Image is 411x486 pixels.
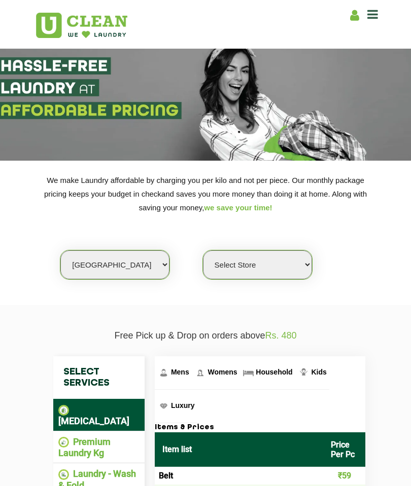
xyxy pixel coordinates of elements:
[265,330,297,341] span: Rs. 480
[311,368,326,376] span: Kids
[58,436,140,459] li: Premium Laundry Kg
[323,467,365,485] td: ₹59
[58,405,69,416] img: Dry Cleaning
[155,467,323,485] td: Belt
[256,368,292,376] span: Household
[157,366,170,379] img: Mens
[171,401,195,409] span: Luxury
[157,400,170,413] img: Luxury
[171,368,189,376] span: Mens
[323,432,365,467] th: Price Per Pc
[208,368,237,376] span: Womens
[297,366,310,379] img: Kids
[36,13,127,38] img: UClean Laundry and Dry Cleaning
[155,423,365,432] h3: Items & Prices
[36,173,375,214] p: We make Laundry affordable by charging you per kilo and not per piece. Our monthly package pricin...
[204,203,272,212] span: we save your time!
[58,469,69,480] img: Laundry - Wash & Fold
[36,330,375,341] p: Free Pick up & Drop on orders above
[242,366,255,379] img: Household
[58,437,69,447] img: Premium Laundry Kg
[53,356,145,399] h4: Select Services
[155,432,323,467] th: Item list
[194,366,207,379] img: Womens
[58,404,140,426] li: [MEDICAL_DATA]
